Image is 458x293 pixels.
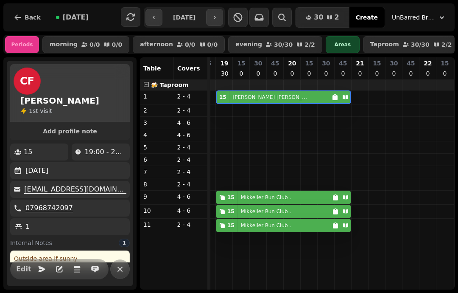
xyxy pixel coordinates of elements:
[339,59,347,68] p: 45
[14,126,126,137] button: Add profile note
[7,7,47,28] button: Back
[19,266,29,273] span: Edit
[322,59,330,68] p: 30
[63,14,89,21] span: [DATE]
[390,59,398,68] p: 30
[20,128,120,134] span: Add profile note
[391,69,397,78] p: 0
[306,69,313,78] p: 0
[288,59,296,68] p: 20
[241,194,291,201] p: Mikkeller Run Club .
[227,222,235,229] div: 15
[392,13,434,22] span: UnBarred Brewery
[25,166,48,176] p: [DATE]
[219,94,226,101] div: 15
[49,7,95,28] button: [DATE]
[441,69,448,78] p: 0
[237,59,245,68] p: 15
[387,10,451,25] button: UnBarred Brewery
[272,69,279,78] p: 0
[143,131,170,139] p: 4
[296,7,349,28] button: 302
[143,143,170,152] p: 5
[29,107,33,114] span: 1
[143,155,170,164] p: 6
[374,69,380,78] p: 0
[424,59,432,68] p: 22
[254,59,262,68] p: 30
[314,14,323,21] span: 30
[305,59,313,68] p: 15
[33,107,40,114] span: st
[441,59,449,68] p: 15
[143,65,161,72] span: Table
[143,220,170,229] p: 11
[356,14,378,20] span: Create
[177,143,204,152] p: 2 - 4
[177,206,204,215] p: 4 - 6
[177,65,200,72] span: Covers
[143,118,170,127] p: 3
[235,41,262,48] p: evening
[151,82,189,88] span: 🍻 Taproom
[220,59,228,68] p: 19
[50,41,78,48] p: morning
[143,106,170,115] p: 2
[233,94,310,101] p: [PERSON_NAME] [PERSON_NAME]
[228,36,322,53] button: evening30/302/2
[177,118,204,127] p: 4 - 6
[119,239,130,247] div: 1
[407,59,415,68] p: 45
[424,69,431,78] p: 0
[133,36,225,53] button: afternoon0/00/0
[177,92,204,101] p: 2 - 4
[29,107,52,115] p: visit
[227,208,235,215] div: 15
[289,69,296,78] p: 0
[143,180,170,189] p: 8
[326,36,360,53] div: Areas
[441,42,452,48] p: 2 / 2
[185,42,195,48] p: 0 / 0
[304,42,315,48] p: 2 / 2
[84,147,126,157] p: 19:00 - 21:00
[255,69,262,78] p: 0
[408,69,414,78] p: 0
[373,59,381,68] p: 15
[274,42,293,48] p: 30 / 30
[177,131,204,139] p: 4 - 6
[271,59,279,68] p: 45
[227,194,235,201] div: 15
[143,92,170,101] p: 1
[323,69,330,78] p: 0
[140,41,173,48] p: afternoon
[177,192,204,201] p: 4 - 6
[340,69,346,78] p: 0
[143,206,170,215] p: 10
[25,14,41,20] span: Back
[356,59,364,68] p: 21
[177,180,204,189] p: 2 - 4
[112,42,123,48] p: 0 / 0
[20,76,34,86] span: CF
[411,42,430,48] p: 30 / 30
[370,41,399,48] p: Taproom
[42,36,129,53] button: morning0/00/0
[24,147,32,157] p: 15
[241,222,291,229] p: Mikkeller Run Club .
[238,69,245,78] p: 0
[20,95,99,107] h2: [PERSON_NAME]
[10,239,52,247] span: Internal Notes
[221,69,228,78] p: 30
[89,42,100,48] p: 0 / 0
[177,168,204,176] p: 2 - 4
[335,14,339,21] span: 2
[177,220,204,229] p: 2 - 4
[143,192,170,201] p: 9
[143,168,170,176] p: 7
[5,36,39,53] div: Periods
[177,106,204,115] p: 2 - 4
[25,222,30,232] p: 1
[241,208,291,215] p: Mikkeller Run Club .
[15,261,32,278] button: Edit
